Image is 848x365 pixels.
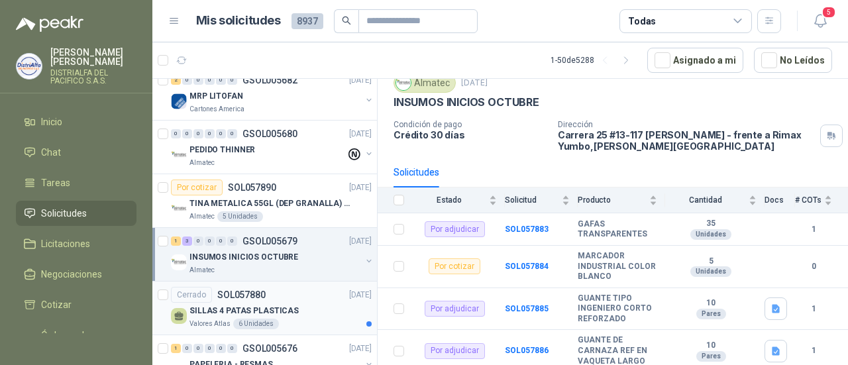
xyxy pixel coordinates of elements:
[41,206,87,221] span: Solicitudes
[349,235,372,248] p: [DATE]
[558,120,815,129] p: Dirección
[189,90,243,103] p: MRP LITOFAN
[171,201,187,217] img: Company Logo
[50,69,136,85] p: DISTRIALFA DEL PACIFICO S.A.S.
[193,344,203,353] div: 0
[189,158,215,168] p: Almatec
[665,340,757,351] b: 10
[41,115,62,129] span: Inicio
[152,174,377,228] a: Por cotizarSOL057890[DATE] Company LogoTINA METALICA 55GL (DEP GRANALLA) CON TAPAAlmatec5 Unidades
[171,233,374,276] a: 1 3 0 0 0 0 GSOL005679[DATE] Company LogoINSUMOS INICIOS OCTUBREAlmatec
[233,319,279,329] div: 6 Unidades
[342,16,351,25] span: search
[808,9,832,33] button: 5
[41,145,61,160] span: Chat
[227,344,237,353] div: 0
[193,236,203,246] div: 0
[461,77,488,89] p: [DATE]
[189,305,299,317] p: SILLAS 4 PATAS PLASTICAS
[205,129,215,138] div: 0
[505,346,549,355] a: SOL057886
[189,251,298,264] p: INSUMOS INICIOS OCTUBRE
[41,267,102,282] span: Negociaciones
[17,54,42,79] img: Company Logo
[412,187,505,213] th: Estado
[665,256,757,267] b: 5
[349,289,372,301] p: [DATE]
[425,221,485,237] div: Por adjudicar
[795,260,832,273] b: 0
[16,231,136,256] a: Licitaciones
[189,144,255,156] p: PEDIDO THINNER
[16,323,136,362] a: Órdenes de Compra
[171,147,187,163] img: Company Logo
[182,129,192,138] div: 0
[696,351,726,362] div: Pares
[628,14,656,28] div: Todas
[196,11,281,30] h1: Mis solicitudes
[171,72,374,115] a: 2 0 0 0 0 0 GSOL005682[DATE] Company LogoMRP LITOFANCartones America
[795,344,832,357] b: 1
[505,262,549,271] b: SOL057884
[205,76,215,85] div: 0
[505,187,578,213] th: Solicitud
[412,195,486,205] span: Estado
[193,76,203,85] div: 0
[171,344,181,353] div: 1
[171,126,374,168] a: 0 0 0 0 0 0 GSOL005680[DATE] Company LogoPEDIDO THINNERAlmatec
[696,309,726,319] div: Pares
[578,187,665,213] th: Producto
[41,176,70,190] span: Tareas
[171,236,181,246] div: 1
[578,195,647,205] span: Producto
[50,48,136,66] p: [PERSON_NAME] [PERSON_NAME]
[189,265,215,276] p: Almatec
[205,344,215,353] div: 0
[394,129,547,140] p: Crédito 30 días
[551,50,637,71] div: 1 - 50 de 5288
[217,211,263,222] div: 5 Unidades
[349,128,372,140] p: [DATE]
[765,187,795,213] th: Docs
[228,183,276,192] p: SOL057890
[216,236,226,246] div: 0
[578,219,657,240] b: GAFAS TRANSPARENTES
[754,48,832,73] button: No Leídos
[182,76,192,85] div: 0
[171,254,187,270] img: Company Logo
[690,266,731,277] div: Unidades
[690,229,731,240] div: Unidades
[394,120,547,129] p: Condición de pago
[396,76,411,90] img: Company Logo
[171,287,212,303] div: Cerrado
[505,304,549,313] a: SOL057885
[152,282,377,335] a: CerradoSOL057880[DATE] SILLAS 4 PATAS PLASTICASValores Atlas6 Unidades
[242,129,297,138] p: GSOL005680
[665,298,757,309] b: 10
[16,16,83,32] img: Logo peakr
[821,6,836,19] span: 5
[349,74,372,87] p: [DATE]
[394,95,539,109] p: INSUMOS INICIOS OCTUBRE
[193,129,203,138] div: 0
[795,187,848,213] th: # COTs
[216,344,226,353] div: 0
[425,343,485,359] div: Por adjudicar
[189,211,215,222] p: Almatec
[16,140,136,165] a: Chat
[242,344,297,353] p: GSOL005676
[16,292,136,317] a: Cotizar
[189,104,244,115] p: Cartones America
[205,236,215,246] div: 0
[227,76,237,85] div: 0
[41,328,124,357] span: Órdenes de Compra
[227,236,237,246] div: 0
[394,165,439,180] div: Solicitudes
[665,219,757,229] b: 35
[171,180,223,195] div: Por cotizar
[242,236,297,246] p: GSOL005679
[505,195,559,205] span: Solicitud
[227,129,237,138] div: 0
[182,236,192,246] div: 3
